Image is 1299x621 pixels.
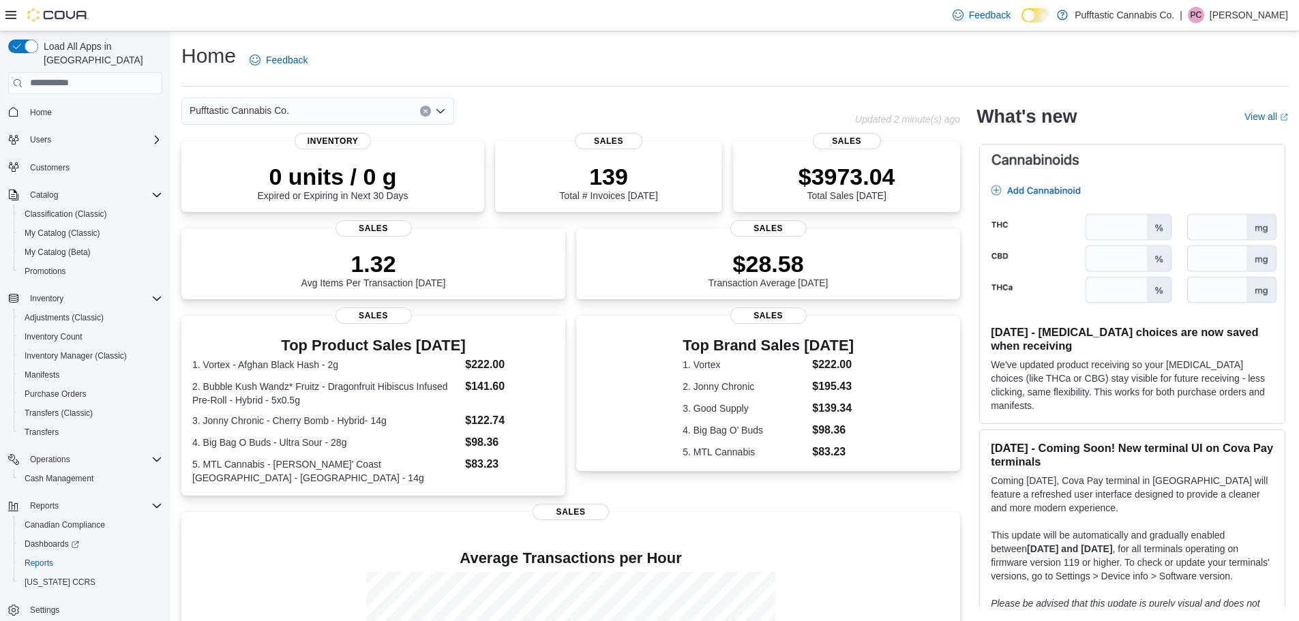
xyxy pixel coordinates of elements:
h3: Top Product Sales [DATE] [192,337,554,354]
span: Canadian Compliance [19,517,162,533]
dt: 3. Jonny Chronic - Cherry Bomb - Hybrid- 14g [192,414,460,427]
p: Coming [DATE], Cova Pay terminal in [GEOGRAPHIC_DATA] will feature a refreshed user interface des... [991,474,1274,515]
dt: 3. Good Supply [683,402,807,415]
button: Clear input [420,106,431,117]
span: Inventory [30,293,63,304]
p: [PERSON_NAME] [1210,7,1288,23]
button: Promotions [14,262,168,281]
div: Expired or Expiring in Next 30 Days [258,163,408,201]
dd: $195.43 [812,378,854,395]
button: Open list of options [435,106,446,117]
dd: $122.74 [465,412,554,429]
dd: $141.60 [465,378,554,395]
span: Classification (Classic) [19,206,162,222]
span: Dark Mode [1021,22,1022,23]
a: Canadian Compliance [19,517,110,533]
button: Catalog [3,185,168,205]
span: My Catalog (Classic) [19,225,162,241]
button: Inventory [25,290,69,307]
span: Inventory Manager (Classic) [25,350,127,361]
span: Sales [335,220,412,237]
button: Purchase Orders [14,384,168,404]
button: Inventory [3,289,168,308]
a: Transfers [19,424,64,440]
button: Users [25,132,57,148]
button: Home [3,102,168,122]
p: This update will be automatically and gradually enabled between , for all terminals operating on ... [991,528,1274,583]
h3: Top Brand Sales [DATE] [683,337,854,354]
span: Feedback [969,8,1011,22]
div: Total Sales [DATE] [798,163,895,201]
button: Manifests [14,365,168,384]
button: [US_STATE] CCRS [14,573,168,592]
button: Transfers (Classic) [14,404,168,423]
button: Users [3,130,168,149]
dt: 4. Big Bag O’ Buds [683,423,807,437]
span: Home [30,107,52,118]
span: Inventory [295,133,371,149]
a: Adjustments (Classic) [19,309,109,326]
span: Adjustments (Classic) [25,312,104,323]
button: Transfers [14,423,168,442]
p: $3973.04 [798,163,895,190]
dt: 5. MTL Cannabis [683,445,807,459]
button: Settings [3,600,168,620]
button: Reports [25,498,64,514]
dd: $98.36 [465,434,554,451]
span: Sales [730,307,807,324]
a: Home [25,104,57,121]
span: Dashboards [25,539,79,549]
span: My Catalog (Classic) [25,228,100,239]
input: Dark Mode [1021,8,1050,22]
dd: $222.00 [812,357,854,373]
a: Reports [19,555,59,571]
h1: Home [181,42,236,70]
span: Sales [335,307,412,324]
dt: 1. Vortex - Afghan Black Hash - 2g [192,358,460,372]
button: Canadian Compliance [14,515,168,534]
span: Sales [813,133,881,149]
div: Total # Invoices [DATE] [559,163,657,201]
span: Cash Management [25,473,93,484]
span: My Catalog (Beta) [19,244,162,260]
p: Pufftastic Cannabis Co. [1075,7,1174,23]
span: [US_STATE] CCRS [25,577,95,588]
h2: What's new [976,106,1077,127]
a: Inventory Manager (Classic) [19,348,132,364]
span: Washington CCRS [19,574,162,590]
span: Purchase Orders [19,386,162,402]
span: Sales [575,133,643,149]
button: My Catalog (Classic) [14,224,168,243]
button: Customers [3,157,168,177]
span: My Catalog (Beta) [25,247,91,258]
button: Catalog [25,187,63,203]
span: Manifests [25,369,59,380]
div: Transaction Average [DATE] [708,250,828,288]
dt: 1. Vortex [683,358,807,372]
span: Catalog [30,190,58,200]
span: Canadian Compliance [25,519,105,530]
a: Settings [25,602,65,618]
dd: $83.23 [465,456,554,472]
h3: [DATE] - [MEDICAL_DATA] choices are now saved when receiving [991,325,1274,352]
span: Home [25,104,162,121]
dd: $83.23 [812,444,854,460]
a: [US_STATE] CCRS [19,574,101,590]
span: Catalog [25,187,162,203]
span: Operations [25,451,162,468]
button: My Catalog (Beta) [14,243,168,262]
span: Adjustments (Classic) [19,309,162,326]
dt: 2. Bubble Kush Wandz* Fruitz - Dragonfruit Hibiscus Infused Pre-Roll - Hybrid - 5x0.5g [192,380,460,407]
button: Adjustments (Classic) [14,308,168,327]
span: Transfers (Classic) [19,405,162,421]
span: Feedback [266,53,308,67]
span: Settings [30,605,59,616]
p: $28.58 [708,250,828,277]
p: Updated 2 minute(s) ago [855,114,960,125]
a: Transfers (Classic) [19,405,98,421]
div: Avg Items Per Transaction [DATE] [301,250,446,288]
a: My Catalog (Classic) [19,225,106,241]
span: Cash Management [19,470,162,487]
span: Sales [730,220,807,237]
button: Operations [25,451,76,468]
